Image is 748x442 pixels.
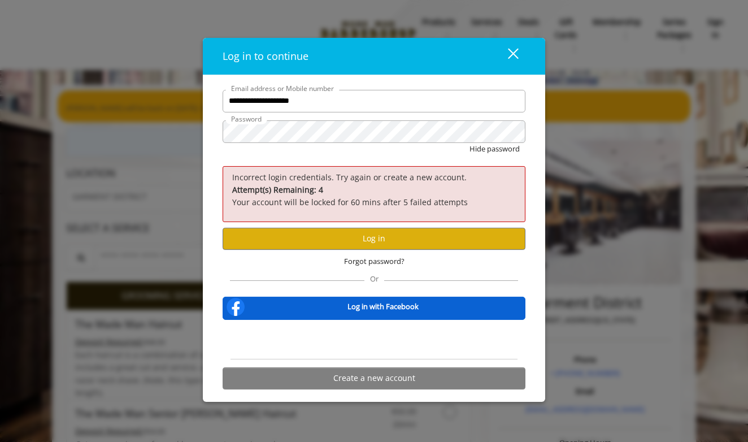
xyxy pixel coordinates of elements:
div: Sign in with Google. Opens in new tab [322,327,426,352]
input: Email address or Mobile number [223,90,525,112]
div: close dialog [495,47,517,64]
button: Hide password [469,143,520,155]
img: facebook-logo [224,296,247,318]
b: Attempt(s) Remaining: 4 [232,184,323,195]
iframe: Sign in with Google Button [316,327,432,352]
button: Create a new account [223,367,525,389]
p: Your account will be locked for 60 mins after 5 failed attempts [232,184,516,209]
span: Forgot password? [344,255,405,267]
span: Or [364,274,384,284]
button: Log in [223,228,525,250]
b: Log in with Facebook [347,301,419,313]
span: Incorrect login credentials. Try again or create a new account. [232,172,467,183]
label: Password [225,114,267,124]
span: Log in to continue [223,49,308,63]
input: Password [223,120,525,143]
label: Email address or Mobile number [225,83,340,94]
button: close dialog [487,45,525,68]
